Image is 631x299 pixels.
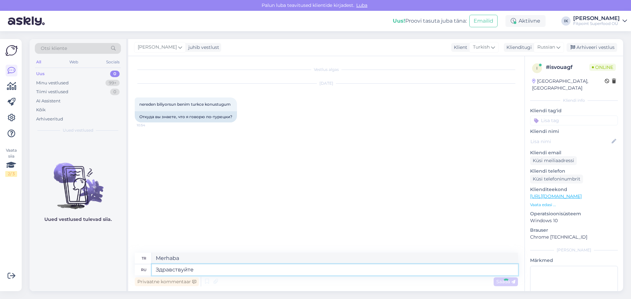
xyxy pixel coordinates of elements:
[504,44,532,51] div: Klienditugi
[135,67,518,73] div: Vestlus algas
[110,89,120,95] div: 0
[139,102,231,107] span: nereden biliyorsun benim turkce konustugum
[5,171,17,177] div: 2 / 3
[530,186,618,193] p: Klienditeekond
[30,151,126,210] img: No chats
[138,44,177,51] span: [PERSON_NAME]
[573,21,620,26] div: Fitpoint Superfood OÜ
[41,45,67,52] span: Otsi kliente
[354,2,369,8] span: Luba
[5,44,18,57] img: Askly Logo
[5,147,17,177] div: Vaata siia
[530,202,618,208] p: Vaata edasi ...
[573,16,627,26] a: [PERSON_NAME]Fitpoint Superfood OÜ
[530,138,610,145] input: Lisa nimi
[530,156,577,165] div: Küsi meiliaadressi
[530,168,618,175] p: Kliendi telefon
[530,227,618,234] p: Brauser
[530,116,618,125] input: Lisa tag
[469,15,498,27] button: Emailid
[530,128,618,135] p: Kliendi nimi
[36,116,63,122] div: Arhiveeritud
[530,217,618,224] p: Windows 10
[473,44,490,51] span: Turkish
[530,234,618,241] p: Chrome [TECHNICAL_ID]
[393,18,405,24] b: Uus!
[105,80,120,86] div: 99+
[530,149,618,156] p: Kliendi email
[186,44,219,51] div: juhib vestlust
[36,80,69,86] div: Minu vestlused
[589,64,616,71] span: Online
[567,43,617,52] div: Arhiveeri vestlus
[530,257,618,264] p: Märkmed
[530,97,618,103] div: Kliendi info
[505,15,546,27] div: Aktiivne
[530,107,618,114] p: Kliendi tag'id
[536,66,538,71] span: i
[537,44,555,51] span: Russian
[63,127,93,133] span: Uued vestlused
[36,71,45,77] div: Uus
[393,17,467,25] div: Proovi tasuta juba täna:
[530,175,583,183] div: Küsi telefoninumbrit
[135,111,237,122] div: Откуда вы знаете, что я говорю по-турецки?
[546,63,589,71] div: # isvouagf
[561,16,571,26] div: IK
[35,58,42,66] div: All
[451,44,467,51] div: Klient
[530,210,618,217] p: Operatsioonisüsteem
[110,71,120,77] div: 0
[44,216,112,223] p: Uued vestlused tulevad siia.
[135,80,518,86] div: [DATE]
[36,89,68,95] div: Tiimi vestlused
[530,247,618,253] div: [PERSON_NAME]
[68,58,80,66] div: Web
[573,16,620,21] div: [PERSON_NAME]
[532,78,605,92] div: [GEOGRAPHIC_DATA], [GEOGRAPHIC_DATA]
[137,123,161,128] span: 10:54
[36,107,46,113] div: Kõik
[105,58,121,66] div: Socials
[36,98,60,104] div: AI Assistent
[530,193,582,199] a: [URL][DOMAIN_NAME]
